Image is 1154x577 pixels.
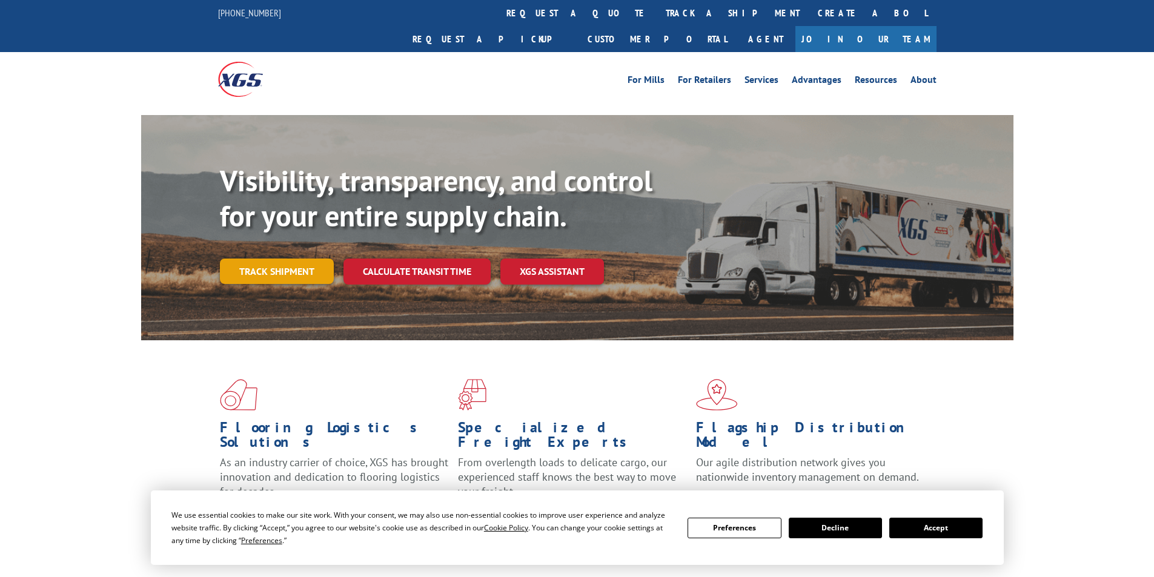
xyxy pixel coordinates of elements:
button: Decline [789,518,882,538]
span: Our agile distribution network gives you nationwide inventory management on demand. [696,455,919,484]
img: xgs-icon-total-supply-chain-intelligence-red [220,379,257,410]
a: Calculate transit time [343,259,491,285]
p: From overlength loads to delicate cargo, our experienced staff knows the best way to move your fr... [458,455,687,509]
a: Resources [855,75,897,88]
h1: Flooring Logistics Solutions [220,420,449,455]
button: Accept [889,518,983,538]
h1: Flagship Distribution Model [696,420,925,455]
img: xgs-icon-focused-on-flooring-red [458,379,486,410]
a: About [910,75,937,88]
span: As an industry carrier of choice, XGS has brought innovation and dedication to flooring logistics... [220,455,448,498]
a: Advantages [792,75,841,88]
span: Preferences [241,535,282,546]
a: XGS ASSISTANT [500,259,604,285]
h1: Specialized Freight Experts [458,420,687,455]
a: [PHONE_NUMBER] [218,7,281,19]
a: Track shipment [220,259,334,284]
a: Agent [736,26,795,52]
div: Cookie Consent Prompt [151,490,1004,565]
a: Join Our Team [795,26,937,52]
a: For Retailers [678,75,731,88]
a: Request a pickup [403,26,579,52]
a: Customer Portal [579,26,736,52]
span: Cookie Policy [484,523,528,533]
b: Visibility, transparency, and control for your entire supply chain. [220,162,652,234]
a: For Mills [628,75,665,88]
button: Preferences [688,518,781,538]
div: We use essential cookies to make our site work. With your consent, we may also use non-essential ... [171,509,673,547]
img: xgs-icon-flagship-distribution-model-red [696,379,738,410]
a: Services [744,75,778,88]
